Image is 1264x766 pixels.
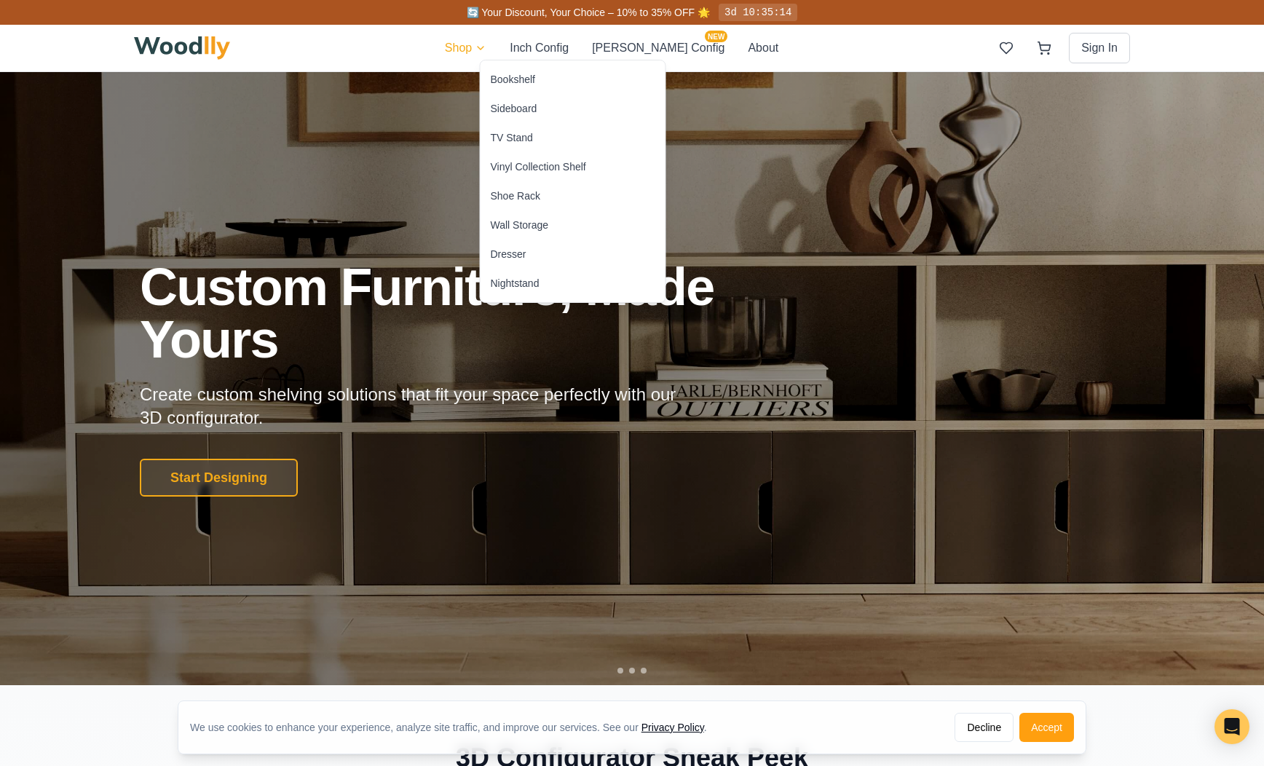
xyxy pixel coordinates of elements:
[491,101,537,116] div: Sideboard
[491,218,549,232] div: Wall Storage
[480,60,666,303] div: Shop
[491,159,586,174] div: Vinyl Collection Shelf
[491,189,540,203] div: Shoe Rack
[491,72,535,87] div: Bookshelf
[491,130,533,145] div: TV Stand
[491,247,526,261] div: Dresser
[491,276,540,291] div: Nightstand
